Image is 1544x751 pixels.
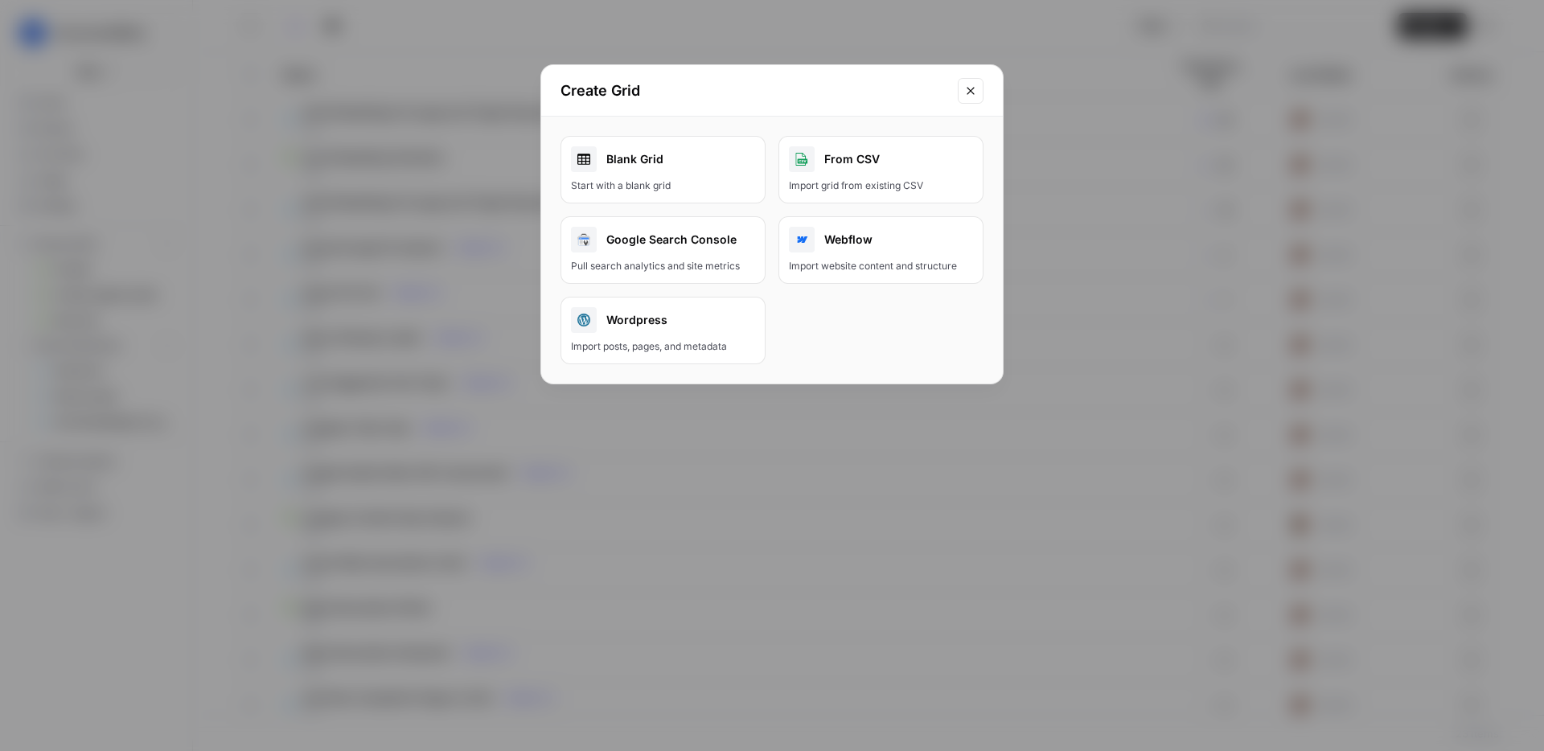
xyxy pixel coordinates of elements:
[778,136,983,203] button: From CSVImport grid from existing CSV
[571,179,755,193] div: Start with a blank grid
[561,216,766,284] button: Google Search ConsolePull search analytics and site metrics
[789,146,973,172] div: From CSV
[571,227,755,252] div: Google Search Console
[778,216,983,284] button: WebflowImport website content and structure
[958,78,983,104] button: Close modal
[789,179,973,193] div: Import grid from existing CSV
[571,307,755,333] div: Wordpress
[561,297,766,364] button: WordpressImport posts, pages, and metadata
[571,259,755,273] div: Pull search analytics and site metrics
[561,80,948,102] h2: Create Grid
[789,259,973,273] div: Import website content and structure
[561,136,766,203] a: Blank GridStart with a blank grid
[789,227,973,252] div: Webflow
[571,146,755,172] div: Blank Grid
[571,339,755,354] div: Import posts, pages, and metadata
